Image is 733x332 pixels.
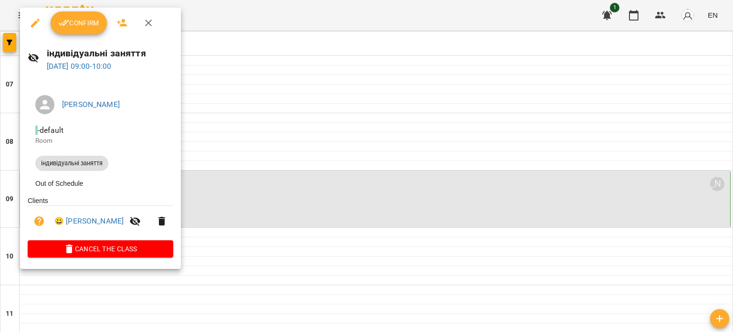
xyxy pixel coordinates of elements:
span: Cancel the class [35,243,166,255]
a: [PERSON_NAME] [62,100,120,109]
span: індивідуальні заняття [35,159,108,168]
button: Cancel the class [28,240,173,257]
span: Confirm [58,17,99,29]
ul: Clients [28,196,173,240]
h6: індивідуальні заняття [47,46,173,61]
p: Room [35,136,166,146]
button: Confirm [51,11,107,34]
a: 😀 [PERSON_NAME] [54,215,124,227]
li: Out of Schedule [28,175,173,192]
a: [DATE] 09:00-10:00 [47,62,112,71]
button: Unpaid. Bill the attendance? [28,210,51,233]
span: - default [35,126,65,135]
